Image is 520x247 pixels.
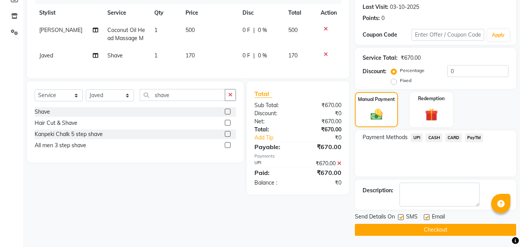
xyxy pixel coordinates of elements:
div: ₹0 [298,179,347,187]
div: Coupon Code [363,31,411,39]
th: Total [284,4,316,22]
th: Qty [150,4,181,22]
span: 170 [288,52,298,59]
button: Checkout [355,224,516,236]
span: CASH [426,133,442,142]
span: | [253,52,255,60]
div: Payable: [249,142,298,151]
div: Kanpeki Chalk 5 step shave [35,130,103,138]
div: ₹670.00 [298,160,347,168]
span: | [253,26,255,34]
th: Price [181,4,238,22]
img: _gift.svg [421,107,442,123]
div: Description: [363,187,393,195]
span: 1 [154,27,157,34]
div: ₹0 [306,134,348,142]
span: 0 % [258,52,267,60]
span: PayTM [465,133,483,142]
div: Paid: [249,168,298,177]
span: 1 [154,52,157,59]
label: Manual Payment [358,96,395,103]
button: Apply [487,29,509,41]
span: Payment Methods [363,133,408,141]
div: Points: [363,14,380,22]
span: [PERSON_NAME] [39,27,82,34]
th: Stylist [35,4,103,22]
div: ₹670.00 [401,54,421,62]
input: Search or Scan [140,89,225,101]
div: ₹670.00 [298,168,347,177]
span: 170 [186,52,195,59]
div: ₹0 [298,109,347,118]
input: Enter Offer / Coupon Code [411,29,484,41]
label: Fixed [400,77,411,84]
div: ₹670.00 [298,101,347,109]
span: 0 % [258,26,267,34]
div: Hair Cut & Shave [35,119,77,127]
span: UPI [411,133,423,142]
label: Percentage [400,67,425,74]
div: Payments [254,153,341,160]
div: 0 [381,14,385,22]
th: Action [316,4,341,22]
a: Add Tip [249,134,306,142]
span: Javed [39,52,53,59]
th: Disc [238,4,284,22]
div: Discount: [249,109,298,118]
div: All men 3 step shave [35,141,86,150]
div: ₹670.00 [298,118,347,126]
span: Coconut Oil Head Massage M [107,27,145,42]
div: Shave [35,108,50,116]
span: 0 F [242,26,250,34]
span: 500 [186,27,195,34]
label: Redemption [418,95,445,102]
div: Net: [249,118,298,126]
span: SMS [406,213,418,222]
span: 500 [288,27,298,34]
div: ₹670.00 [298,126,347,134]
div: Last Visit: [363,3,388,11]
div: Discount: [363,67,386,76]
th: Service [103,4,150,22]
span: 0 F [242,52,250,60]
div: Total: [249,126,298,134]
span: Total [254,90,272,98]
div: Service Total: [363,54,398,62]
span: Shave [107,52,123,59]
div: ₹670.00 [298,142,347,151]
div: Sub Total: [249,101,298,109]
span: Email [432,213,445,222]
img: _cash.svg [367,108,386,121]
div: Balance : [249,179,298,187]
div: 03-10-2025 [390,3,419,11]
span: CARD [445,133,462,142]
div: UPI [249,160,298,168]
span: Send Details On [355,213,395,222]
